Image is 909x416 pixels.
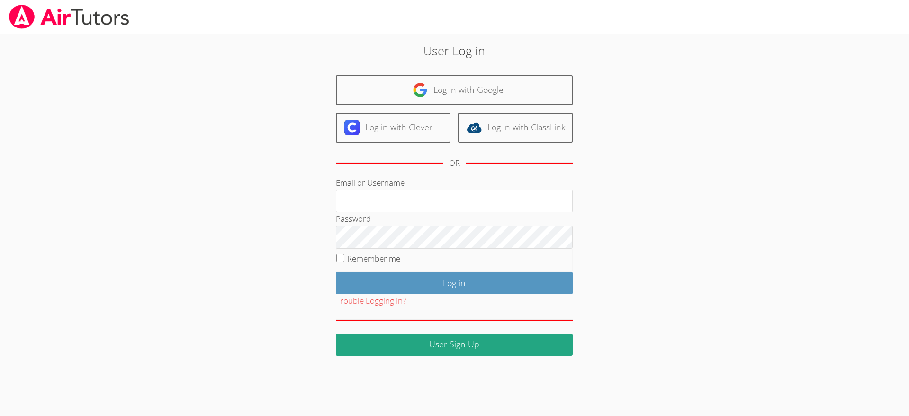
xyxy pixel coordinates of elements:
label: Remember me [347,253,400,264]
label: Password [336,213,371,224]
img: classlink-logo-d6bb404cc1216ec64c9a2012d9dc4662098be43eaf13dc465df04b49fa7ab582.svg [467,120,482,135]
label: Email or Username [336,177,405,188]
h2: User Log in [209,42,700,60]
a: Log in with ClassLink [458,113,573,143]
a: Log in with Google [336,75,573,105]
img: clever-logo-6eab21bc6e7a338710f1a6ff85c0baf02591cd810cc4098c63d3a4b26e2feb20.svg [344,120,360,135]
div: OR [449,156,460,170]
input: Log in [336,272,573,294]
img: google-logo-50288ca7cdecda66e5e0955fdab243c47b7ad437acaf1139b6f446037453330a.svg [413,82,428,98]
a: Log in with Clever [336,113,450,143]
img: airtutors_banner-c4298cdbf04f3fff15de1276eac7730deb9818008684d7c2e4769d2f7ddbe033.png [8,5,130,29]
a: User Sign Up [336,334,573,356]
button: Trouble Logging In? [336,294,406,308]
